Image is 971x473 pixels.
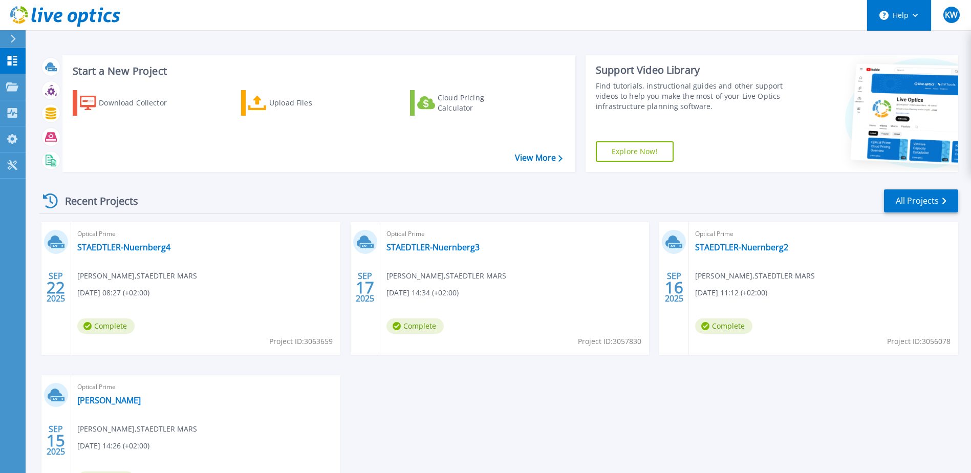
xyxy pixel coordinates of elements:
[664,269,684,306] div: SEP 2025
[46,269,66,306] div: SEP 2025
[73,90,187,116] a: Download Collector
[578,336,641,347] span: Project ID: 3057830
[269,336,333,347] span: Project ID: 3063659
[386,242,480,252] a: STAEDTLER-Nuernberg3
[596,63,786,77] div: Support Video Library
[386,228,643,240] span: Optical Prime
[99,93,181,113] div: Download Collector
[241,90,355,116] a: Upload Files
[945,11,958,19] span: KW
[77,242,170,252] a: STAEDTLER-Nuernberg4
[77,440,149,451] span: [DATE] 14:26 (+02:00)
[386,270,506,282] span: [PERSON_NAME] , STAEDTLER MARS
[47,283,65,292] span: 22
[356,283,374,292] span: 17
[665,283,683,292] span: 16
[884,189,958,212] a: All Projects
[887,336,951,347] span: Project ID: 3056078
[695,270,815,282] span: [PERSON_NAME] , STAEDTLER MARS
[73,66,562,77] h3: Start a New Project
[386,318,444,334] span: Complete
[386,287,459,298] span: [DATE] 14:34 (+02:00)
[46,422,66,459] div: SEP 2025
[77,287,149,298] span: [DATE] 08:27 (+02:00)
[410,90,524,116] a: Cloud Pricing Calculator
[39,188,152,213] div: Recent Projects
[695,228,952,240] span: Optical Prime
[77,318,135,334] span: Complete
[355,269,375,306] div: SEP 2025
[695,287,767,298] span: [DATE] 11:12 (+02:00)
[596,141,674,162] a: Explore Now!
[269,93,351,113] div: Upload Files
[596,81,786,112] div: Find tutorials, instructional guides and other support videos to help you make the most of your L...
[77,423,197,435] span: [PERSON_NAME] , STAEDTLER MARS
[438,93,520,113] div: Cloud Pricing Calculator
[77,270,197,282] span: [PERSON_NAME] , STAEDTLER MARS
[695,242,788,252] a: STAEDTLER-Nuernberg2
[515,153,563,163] a: View More
[77,228,334,240] span: Optical Prime
[47,436,65,445] span: 15
[695,318,752,334] span: Complete
[77,381,334,393] span: Optical Prime
[77,395,141,405] a: [PERSON_NAME]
